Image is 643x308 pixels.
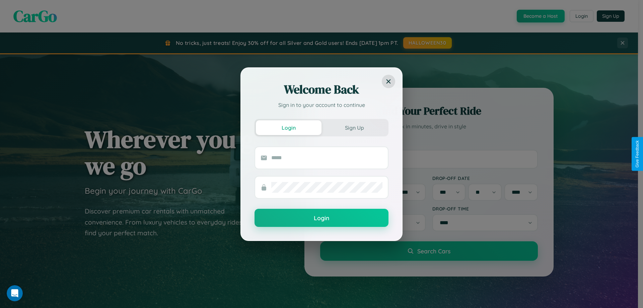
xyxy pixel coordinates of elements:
[255,209,388,227] button: Login
[256,120,321,135] button: Login
[7,285,23,301] iframe: Intercom live chat
[255,101,388,109] p: Sign in to your account to continue
[635,140,640,168] div: Give Feedback
[321,120,387,135] button: Sign Up
[255,81,388,98] h2: Welcome Back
